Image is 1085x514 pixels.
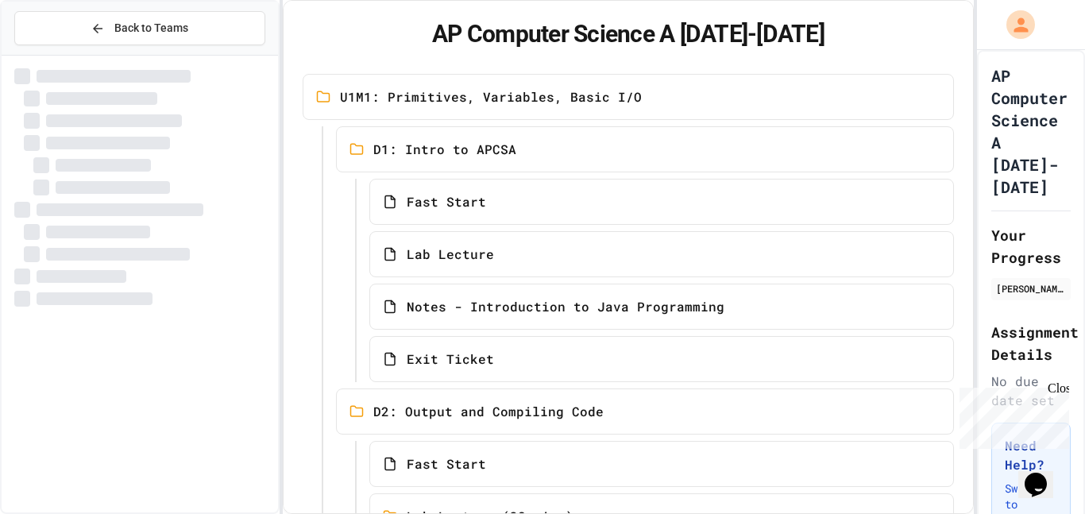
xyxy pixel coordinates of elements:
span: Fast Start [407,454,486,473]
a: Fast Start [369,179,954,225]
h2: Assignment Details [991,321,1071,365]
h1: AP Computer Science A [DATE]-[DATE] [991,64,1071,198]
span: Notes - Introduction to Java Programming [407,297,724,316]
div: Chat with us now!Close [6,6,110,101]
span: Exit Ticket [407,350,494,369]
button: Back to Teams [14,11,265,45]
iframe: chat widget [1018,450,1069,498]
div: My Account [990,6,1039,43]
div: [PERSON_NAME] [996,281,1066,296]
a: Notes - Introduction to Java Programming [369,284,954,330]
span: Lab Lecture [407,245,494,264]
div: No due date set [991,372,1071,410]
iframe: chat widget [953,381,1069,449]
a: Exit Ticket [369,336,954,382]
span: D2: Output and Compiling Code [373,402,604,421]
a: Lab Lecture [369,231,954,277]
span: U1M1: Primitives, Variables, Basic I/O [340,87,642,106]
span: Back to Teams [114,20,188,37]
span: D1: Intro to APCSA [373,140,516,159]
span: Fast Start [407,192,486,211]
a: Fast Start [369,441,954,487]
h1: AP Computer Science A [DATE]-[DATE] [303,20,954,48]
h2: Your Progress [991,224,1071,269]
h3: Need Help? [1005,436,1057,474]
